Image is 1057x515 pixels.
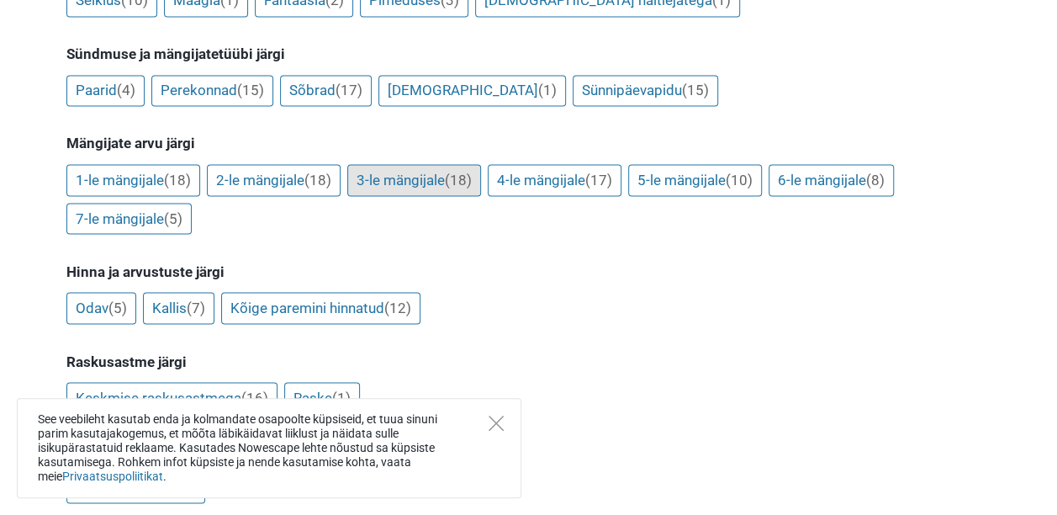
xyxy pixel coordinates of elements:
h5: Ligipääs [66,442,991,459]
span: (12) [384,299,411,316]
a: 7-le mängijale(5) [66,203,192,235]
a: Kõige paremini hinnatud(12) [221,292,420,324]
span: (15) [682,82,709,98]
span: (5) [164,210,182,226]
a: 2-le mängijale(18) [207,164,341,196]
a: Kallis(7) [143,292,214,324]
a: Privaatsuspoliitikat [62,470,163,483]
span: (4) [117,82,135,98]
span: (15) [237,82,264,98]
a: Odav(5) [66,292,136,324]
button: Close [489,416,504,431]
a: 6-le mängijale(8) [769,164,894,196]
span: (16) [241,389,268,406]
span: (5) [108,299,127,316]
a: 4-le mängijale(17) [488,164,621,196]
a: [DEMOGRAPHIC_DATA](1) [378,75,566,107]
a: Sünnipäevapidu(15) [573,75,718,107]
a: Raske(1) [284,382,360,414]
span: (18) [445,171,472,188]
div: See veebileht kasutab enda ja kolmandate osapoolte küpsiseid, et tuua sinuni parim kasutajakogemu... [17,398,521,498]
span: (17) [336,82,362,98]
a: Paarid(4) [66,75,145,107]
span: (17) [585,171,612,188]
span: (7) [187,299,205,316]
span: (1) [538,82,557,98]
span: (18) [304,171,331,188]
h5: Hinna ja arvustuste järgi [66,263,991,279]
h5: Raskusastme järgi [66,353,991,369]
a: 1-le mängijale(18) [66,164,200,196]
h5: Sündmuse ja mängijatetüübi järgi [66,45,991,62]
span: (10) [726,171,753,188]
h5: Mängijate arvu järgi [66,135,991,151]
a: 5-le mängijale(10) [628,164,762,196]
a: Perekonnad(15) [151,75,273,107]
a: Sõbrad(17) [280,75,372,107]
a: Keskmise raskusastmega(16) [66,382,277,414]
span: (8) [866,171,885,188]
span: (1) [332,389,351,406]
a: 3-le mängijale(18) [347,164,481,196]
span: (18) [164,171,191,188]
